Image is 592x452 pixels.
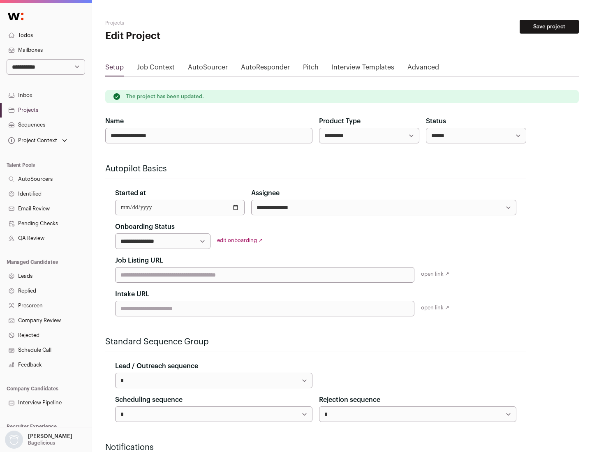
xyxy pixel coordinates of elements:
a: edit onboarding ↗ [217,238,263,243]
label: Onboarding Status [115,222,175,232]
label: Rejection sequence [319,395,380,405]
h2: Autopilot Basics [105,163,526,175]
button: Open dropdown [7,135,69,146]
a: Interview Templates [332,62,394,76]
label: Status [426,116,446,126]
button: Open dropdown [3,431,74,449]
a: Job Context [137,62,175,76]
label: Intake URL [115,289,149,299]
p: The project has been updated. [126,93,204,100]
label: Scheduling sequence [115,395,183,405]
img: Wellfound [3,8,28,25]
h1: Edit Project [105,30,263,43]
label: Job Listing URL [115,256,163,265]
button: Save project [520,20,579,34]
h2: Standard Sequence Group [105,336,526,348]
a: AutoSourcer [188,62,228,76]
a: AutoResponder [241,62,290,76]
label: Lead / Outreach sequence [115,361,198,371]
a: Advanced [407,62,439,76]
h2: Projects [105,20,263,26]
img: nopic.png [5,431,23,449]
p: [PERSON_NAME] [28,433,72,440]
label: Started at [115,188,146,198]
label: Name [105,116,124,126]
label: Product Type [319,116,361,126]
p: Bagelicious [28,440,55,446]
a: Pitch [303,62,319,76]
div: Project Context [7,137,57,144]
a: Setup [105,62,124,76]
label: Assignee [251,188,280,198]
